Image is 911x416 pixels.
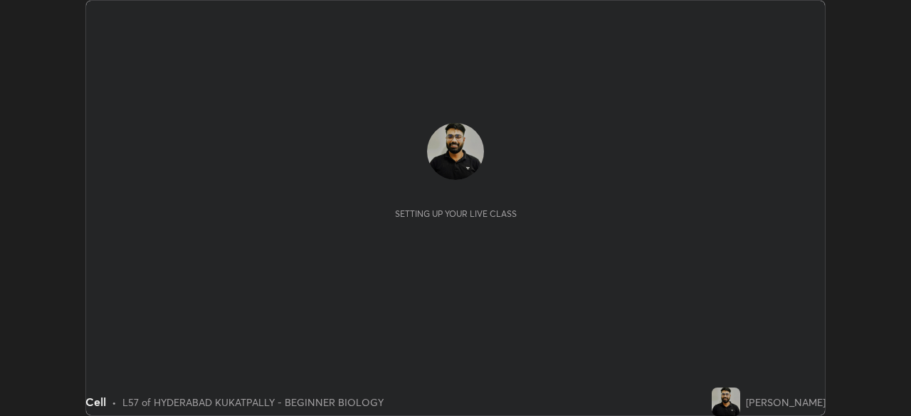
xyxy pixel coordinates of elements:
[746,395,826,410] div: [PERSON_NAME]
[427,123,484,180] img: 8066297a22de4facbdfa5d22567f1bcc.jpg
[712,388,740,416] img: 8066297a22de4facbdfa5d22567f1bcc.jpg
[112,395,117,410] div: •
[85,393,106,410] div: Cell
[395,208,517,219] div: Setting up your live class
[122,395,384,410] div: L57 of HYDERABAD KUKATPALLY - BEGINNER BIOLOGY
